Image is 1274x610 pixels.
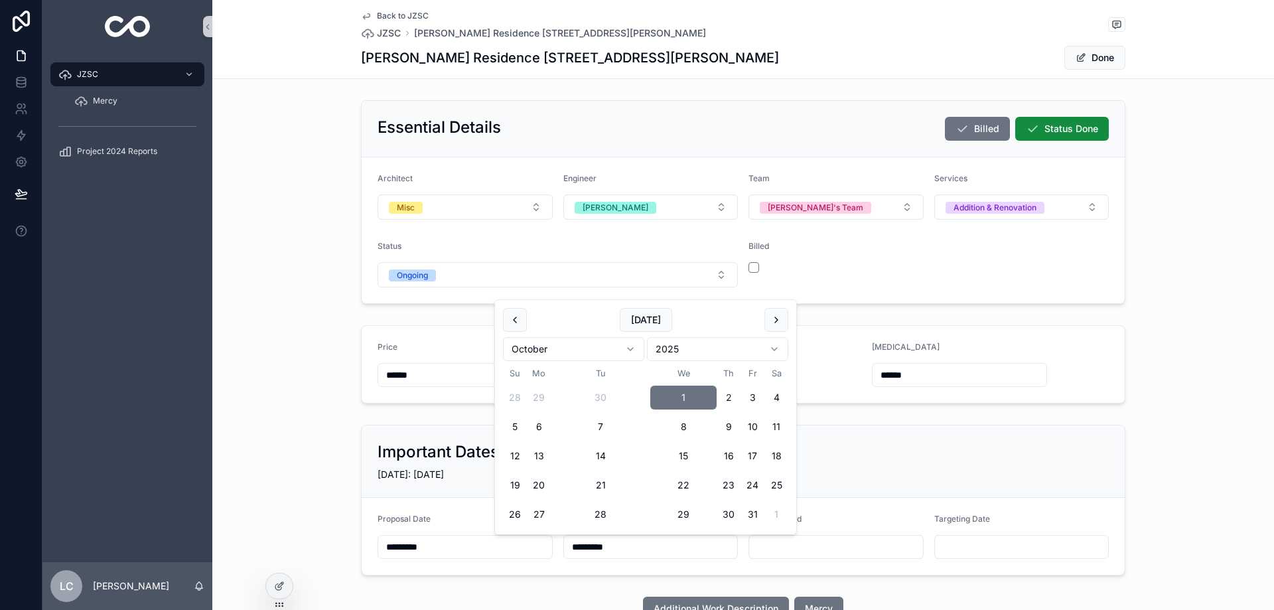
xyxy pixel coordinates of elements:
[361,48,779,67] h1: [PERSON_NAME] Residence [STREET_ADDRESS][PERSON_NAME]
[50,62,204,86] a: JZSC
[503,415,527,439] button: Sunday, October 5th, 2025
[397,269,428,281] div: Ongoing
[378,241,401,251] span: Status
[563,194,739,220] button: Select Button
[764,386,788,410] button: Saturday, October 4th, 2025
[589,444,612,468] button: Tuesday, October 14th, 2025
[377,27,401,40] span: JZSC
[414,27,706,40] a: [PERSON_NAME] Residence [STREET_ADDRESS][PERSON_NAME]
[589,502,612,526] button: Tuesday, October 28th, 2025
[764,444,788,468] button: Saturday, October 18th, 2025
[378,117,501,138] h2: Essential Details
[503,473,527,497] button: Sunday, October 19th, 2025
[748,194,924,220] button: Select Button
[672,444,695,468] button: Wednesday, October 15th, 2025
[717,444,741,468] button: Thursday, October 16th, 2025
[650,366,717,380] th: Wednesday
[717,386,741,410] button: Today, Thursday, October 2nd, 2025
[563,173,597,183] span: Engineer
[589,415,612,439] button: Tuesday, October 7th, 2025
[503,386,527,410] button: Sunday, September 28th, 2025
[66,89,204,113] a: Mercy
[503,502,527,526] button: Sunday, October 26th, 2025
[768,202,863,214] div: [PERSON_NAME]'s Team
[717,473,741,497] button: Thursday, October 23rd, 2025
[377,11,429,21] span: Back to JZSC
[77,69,98,80] span: JZSC
[589,473,612,497] button: Tuesday, October 21st, 2025
[1044,122,1098,135] span: Status Done
[1015,117,1109,141] button: Status Done
[741,502,764,526] button: Friday, October 31st, 2025
[378,262,738,287] button: Select Button
[60,578,74,594] span: LC
[361,11,429,21] a: Back to JZSC
[527,444,551,468] button: Monday, October 13th, 2025
[741,366,764,380] th: Friday
[974,122,999,135] span: Billed
[764,502,788,526] button: Saturday, November 1st, 2025
[105,16,151,37] img: App logo
[503,366,788,526] table: October 2025
[672,473,695,497] button: Wednesday, October 22nd, 2025
[77,146,157,157] span: Project 2024 Reports
[378,441,499,463] h2: Important Dates
[717,366,741,380] th: Thursday
[748,173,770,183] span: Team
[934,173,967,183] span: Services
[764,473,788,497] button: Saturday, October 25th, 2025
[378,514,431,524] span: Proposal Date
[741,415,764,439] button: Friday, October 10th, 2025
[527,415,551,439] button: Monday, October 6th, 2025
[741,473,764,497] button: Friday, October 24th, 2025
[42,53,212,181] div: scrollable content
[527,386,551,410] button: Monday, September 29th, 2025
[672,502,695,526] button: Wednesday, October 29th, 2025
[503,366,527,380] th: Sunday
[717,415,741,439] button: Thursday, October 9th, 2025
[672,386,695,410] button: Wednesday, October 1st, 2025, selected
[583,202,648,214] div: [PERSON_NAME]
[764,415,788,439] button: Saturday, October 11th, 2025
[361,27,401,40] a: JZSC
[717,502,741,526] button: Thursday, October 30th, 2025
[551,366,650,380] th: Tuesday
[378,469,444,480] span: [DATE]: [DATE]
[527,473,551,497] button: Monday, October 20th, 2025
[503,444,527,468] button: Sunday, October 12th, 2025
[741,444,764,468] button: Friday, October 17th, 2025
[620,308,672,332] button: [DATE]
[954,202,1036,214] div: Addition & Renovation
[1064,46,1125,70] button: Done
[527,366,551,380] th: Monday
[527,502,551,526] button: Monday, October 27th, 2025
[764,366,788,380] th: Saturday
[93,96,117,106] span: Mercy
[378,194,553,220] button: Select Button
[397,202,415,214] div: Misc
[378,173,413,183] span: Architect
[934,514,990,524] span: Targeting Date
[934,194,1109,220] button: Select Button
[741,386,764,410] button: Friday, October 3rd, 2025
[748,241,769,251] span: Billed
[93,579,169,593] p: [PERSON_NAME]
[378,342,397,352] span: Price
[672,415,695,439] button: Wednesday, October 8th, 2025
[50,139,204,163] a: Project 2024 Reports
[872,342,940,352] span: [MEDICAL_DATA]
[589,386,612,410] button: Tuesday, September 30th, 2025
[945,117,1010,141] button: Billed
